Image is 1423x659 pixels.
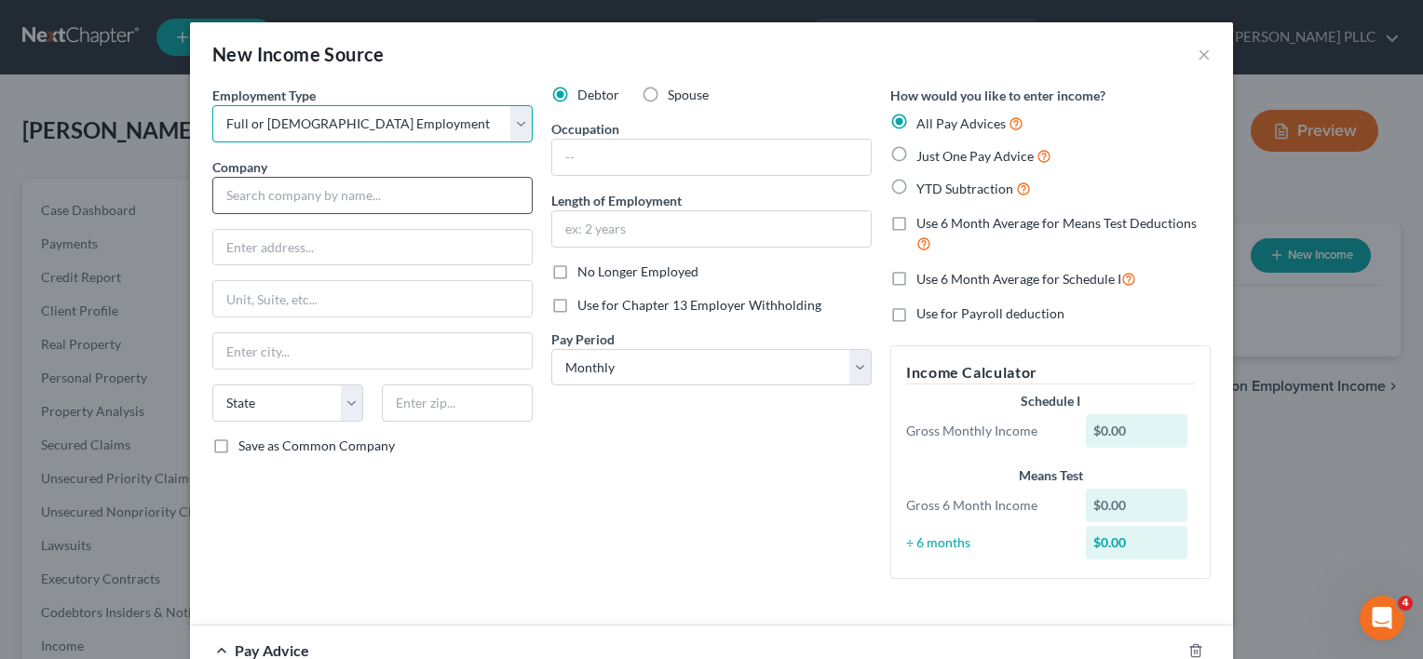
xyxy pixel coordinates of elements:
[577,87,619,102] span: Debtor
[212,87,316,103] span: Employment Type
[916,305,1064,321] span: Use for Payroll deduction
[212,41,385,67] div: New Income Source
[212,177,533,214] input: Search company by name...
[916,181,1013,196] span: YTD Subtraction
[897,422,1077,440] div: Gross Monthly Income
[1086,414,1188,448] div: $0.00
[213,333,532,369] input: Enter city...
[916,271,1121,287] span: Use 6 Month Average for Schedule I
[213,230,532,265] input: Enter address...
[1198,43,1211,65] button: ×
[1086,526,1188,559] div: $0.00
[906,466,1195,485] div: Means Test
[916,115,1006,131] span: All Pay Advices
[890,86,1105,105] label: How would you like to enter income?
[551,331,615,347] span: Pay Period
[552,140,871,175] input: --
[916,148,1034,164] span: Just One Pay Advice
[212,159,267,175] span: Company
[577,263,698,279] span: No Longer Employed
[213,281,532,316] input: Unit, Suite, etc...
[897,496,1077,515] div: Gross 6 Month Income
[897,533,1077,552] div: ÷ 6 months
[552,211,871,247] input: ex: 2 years
[916,215,1197,231] span: Use 6 Month Average for Means Test Deductions
[906,392,1195,410] div: Schedule I
[551,119,619,139] label: Occupation
[906,361,1195,384] h5: Income Calculator
[577,297,821,313] span: Use for Chapter 13 Employer Withholding
[1398,596,1413,611] span: 4
[235,641,309,659] span: Pay Advice
[551,191,682,210] label: Length of Employment
[668,87,709,102] span: Spouse
[1086,489,1188,522] div: $0.00
[1360,596,1404,640] iframe: Intercom live chat
[382,384,533,422] input: Enter zip...
[238,437,395,453] span: Save as Common Company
